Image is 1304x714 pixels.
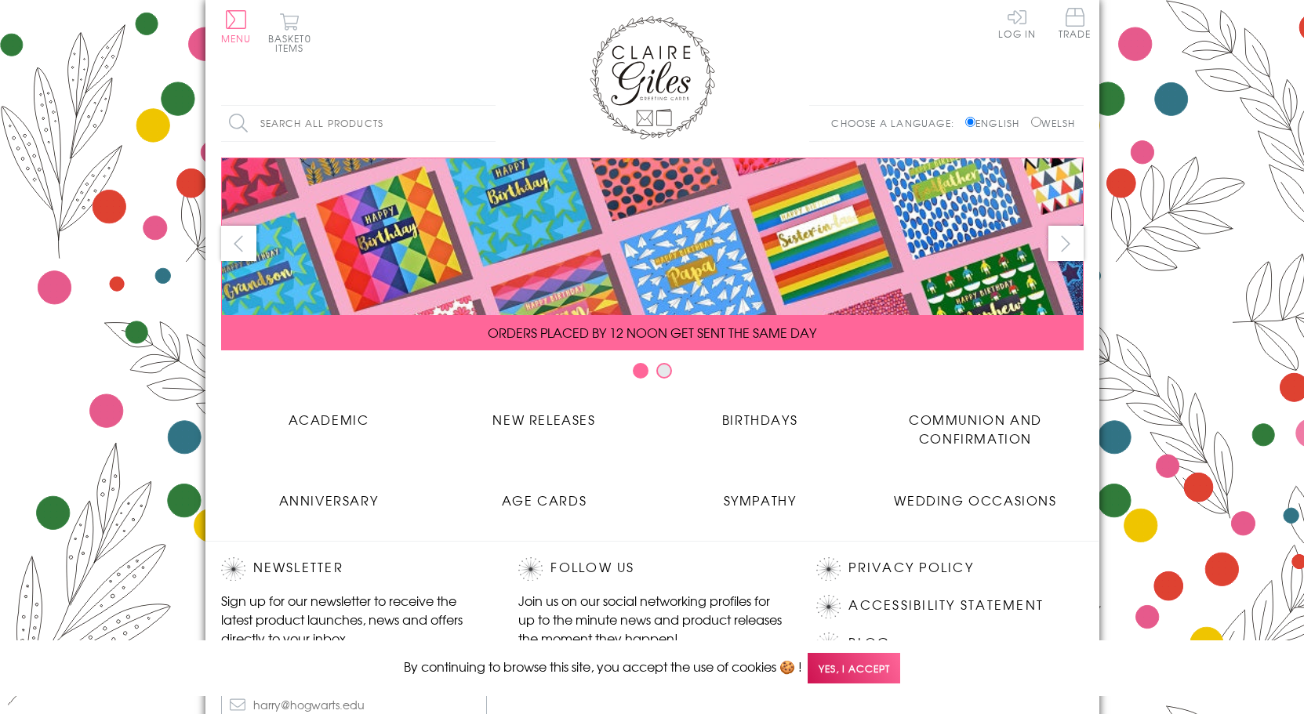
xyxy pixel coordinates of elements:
span: Anniversary [279,491,379,509]
button: Basket0 items [268,13,311,53]
span: Trade [1059,8,1092,38]
h2: Newsletter [221,557,488,581]
a: Birthdays [652,398,868,429]
label: Welsh [1031,116,1076,130]
p: Sign up for our newsletter to receive the latest product launches, news and offers directly to yo... [221,591,488,647]
h2: Follow Us [518,557,785,581]
p: Join us on our social networking profiles for up to the minute news and product releases the mome... [518,591,785,647]
button: next [1048,226,1084,261]
input: Search [480,106,496,141]
a: Accessibility Statement [848,595,1044,616]
button: prev [221,226,256,261]
span: Age Cards [502,491,587,509]
a: New Releases [437,398,652,429]
a: Privacy Policy [848,557,973,578]
span: Sympathy [724,491,797,509]
span: Yes, I accept [808,653,900,683]
div: Carousel Pagination [221,362,1084,386]
a: Communion and Confirmation [868,398,1084,448]
input: English [965,117,975,127]
a: Trade [1059,8,1092,42]
img: Claire Giles Greetings Cards [590,16,715,140]
p: Choose a language: [831,116,962,130]
label: English [965,116,1027,130]
span: Menu [221,31,252,45]
a: Anniversary [221,479,437,509]
a: Academic [221,398,437,429]
button: Carousel Page 1 (Current Slide) [633,363,648,379]
button: Carousel Page 2 [656,363,672,379]
span: Birthdays [722,410,797,429]
button: Menu [221,10,252,43]
a: Wedding Occasions [868,479,1084,509]
a: Sympathy [652,479,868,509]
span: New Releases [492,410,595,429]
a: Blog [848,632,890,654]
span: Academic [289,410,369,429]
input: Welsh [1031,117,1041,127]
a: Log In [998,8,1036,38]
span: ORDERS PLACED BY 12 NOON GET SENT THE SAME DAY [488,323,816,342]
span: Communion and Confirmation [909,410,1042,448]
span: Wedding Occasions [894,491,1056,509]
span: 0 items [275,31,311,55]
a: Age Cards [437,479,652,509]
input: Search all products [221,106,496,141]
